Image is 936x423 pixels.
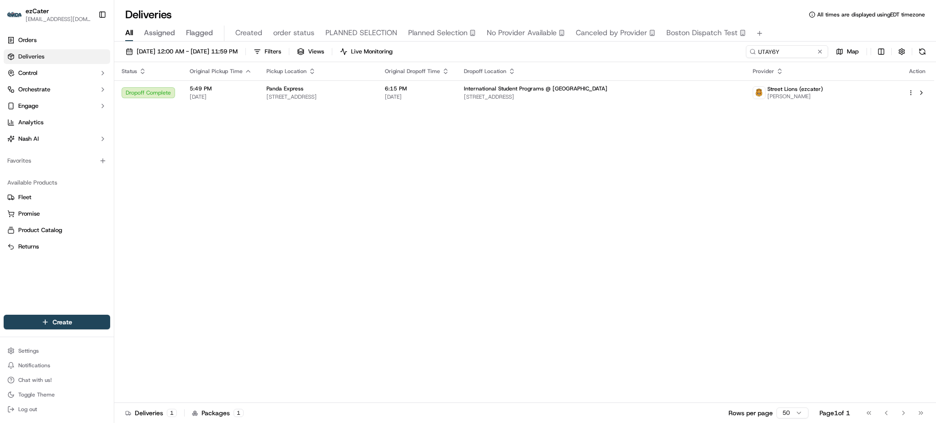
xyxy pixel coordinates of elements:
span: Create [53,317,72,327]
span: Planned Selection [408,27,468,38]
a: 💻API Documentation [74,129,150,145]
span: Original Dropoff Time [385,68,440,75]
span: Canceled by Provider [576,27,647,38]
span: Filters [265,48,281,56]
button: Settings [4,344,110,357]
span: 5:49 PM [190,85,252,92]
span: Provider [753,68,774,75]
img: 1736555255976-a54dd68f-1ca7-489b-9aae-adbdc363a1c4 [9,87,26,104]
button: Fleet [4,190,110,205]
span: Created [235,27,262,38]
button: Orchestrate [4,82,110,97]
a: Promise [7,210,106,218]
button: Returns [4,239,110,254]
span: Dropoff Location [464,68,506,75]
span: Live Monitoring [351,48,393,56]
span: [STREET_ADDRESS] [464,93,738,100]
button: Toggle Theme [4,388,110,401]
span: Street Lions (ezcater) [767,85,823,93]
img: Nash [9,9,27,27]
span: Chat with us! [18,376,52,384]
button: ezCater [26,6,49,16]
div: 💻 [77,133,85,141]
button: Chat with us! [4,374,110,386]
span: Status [122,68,137,75]
span: Pickup Location [266,68,307,75]
span: Knowledge Base [18,132,70,142]
span: No Provider Available [487,27,557,38]
button: Promise [4,206,110,221]
div: 1 [234,409,244,417]
span: Pylon [91,155,111,162]
div: Available Products [4,175,110,190]
button: Log out [4,403,110,416]
span: Orders [18,36,37,44]
span: Fleet [18,193,32,201]
button: Live Monitoring [336,45,397,58]
a: Orders [4,33,110,48]
h1: Deliveries [125,7,172,22]
button: Control [4,66,110,80]
div: Start new chat [31,87,150,96]
a: Returns [7,243,106,251]
span: order status [273,27,314,38]
input: Got a question? Start typing here... [24,59,165,69]
a: Deliveries [4,49,110,64]
span: Orchestrate [18,85,50,94]
span: Toggle Theme [18,391,55,398]
button: Filters [250,45,285,58]
span: [PERSON_NAME] [767,93,823,100]
span: [DATE] 12:00 AM - [DATE] 11:59 PM [137,48,238,56]
button: Refresh [916,45,929,58]
span: Settings [18,347,39,354]
span: [DATE] [385,93,449,100]
a: Product Catalog [7,226,106,234]
button: Engage [4,99,110,113]
span: All times are displayed using EDT timezone [817,11,925,18]
span: All [125,27,133,38]
span: Nash AI [18,135,39,143]
div: Favorites [4,153,110,168]
a: Powered byPylon [64,154,111,162]
div: Deliveries [125,408,177,418]
button: Product Catalog [4,223,110,238]
span: Panda Express [266,85,303,92]
span: Analytics [18,118,43,127]
div: 📗 [9,133,16,141]
button: Notifications [4,359,110,372]
span: Engage [18,102,38,110]
a: Analytics [4,115,110,130]
button: [EMAIL_ADDRESS][DOMAIN_NAME] [26,16,91,23]
div: 1 [167,409,177,417]
a: 📗Knowledge Base [5,129,74,145]
img: ezCater [7,12,22,18]
span: Returns [18,243,39,251]
button: ezCaterezCater[EMAIL_ADDRESS][DOMAIN_NAME] [4,4,95,26]
span: Log out [18,406,37,413]
img: street_lions.png [753,87,765,99]
span: Views [308,48,324,56]
span: Control [18,69,37,77]
div: Page 1 of 1 [819,408,850,418]
span: [DATE] [190,93,252,100]
div: We're available if you need us! [31,96,116,104]
span: Original Pickup Time [190,68,243,75]
button: [DATE] 12:00 AM - [DATE] 11:59 PM [122,45,242,58]
span: Map [847,48,859,56]
a: Fleet [7,193,106,201]
span: Notifications [18,362,50,369]
span: 6:15 PM [385,85,449,92]
span: Assigned [144,27,175,38]
button: Start new chat [155,90,166,101]
span: API Documentation [86,132,147,142]
button: Views [293,45,328,58]
p: Welcome 👋 [9,37,166,51]
span: Boston Dispatch Test [666,27,738,38]
span: Promise [18,210,40,218]
button: Map [832,45,863,58]
div: Packages [192,408,244,418]
button: Nash AI [4,132,110,146]
p: Rows per page [729,408,773,418]
button: Create [4,315,110,329]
